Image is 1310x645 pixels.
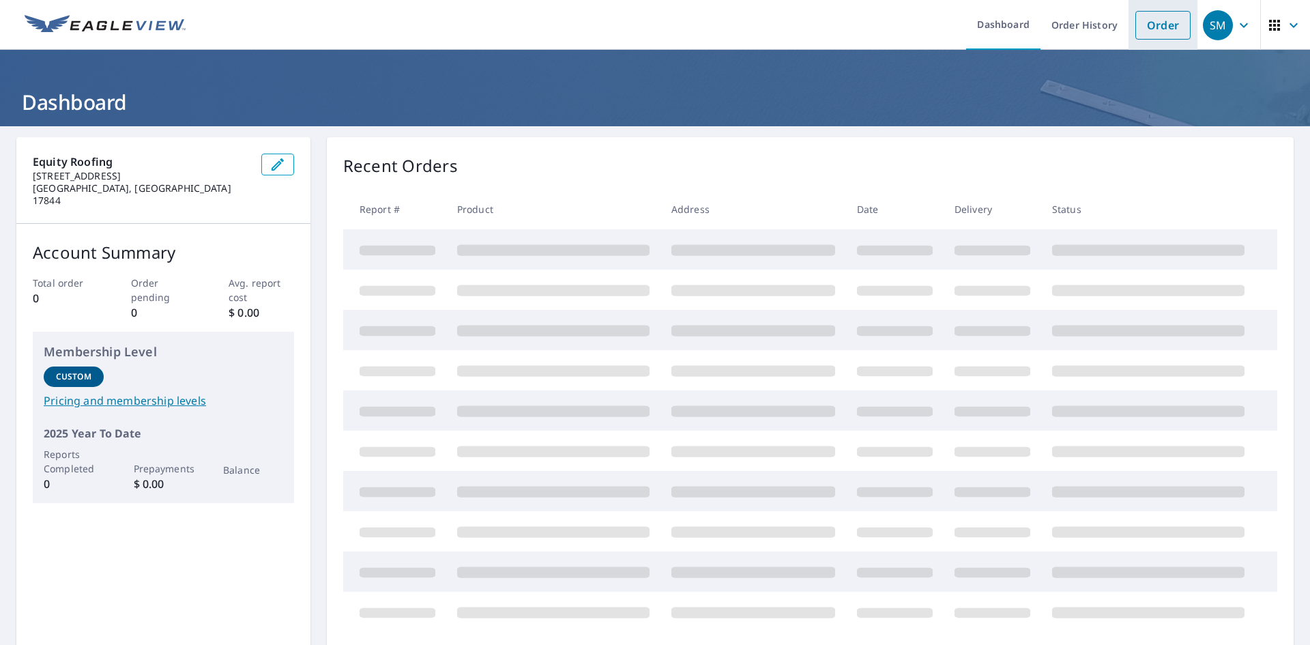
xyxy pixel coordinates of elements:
p: 0 [33,290,98,306]
p: Recent Orders [343,154,458,178]
p: 2025 Year To Date [44,425,283,442]
th: Address [660,189,846,229]
p: Prepayments [134,461,194,476]
p: Total order [33,276,98,290]
p: $ 0.00 [229,304,294,321]
p: 0 [131,304,196,321]
a: Pricing and membership levels [44,392,283,409]
p: 0 [44,476,104,492]
p: Order pending [131,276,196,304]
p: Equity Roofing [33,154,250,170]
th: Date [846,189,944,229]
th: Report # [343,189,446,229]
p: [STREET_ADDRESS] [33,170,250,182]
a: Order [1135,11,1191,40]
th: Status [1041,189,1255,229]
div: SM [1203,10,1233,40]
p: $ 0.00 [134,476,194,492]
th: Delivery [944,189,1041,229]
p: Avg. report cost [229,276,294,304]
p: Membership Level [44,343,283,361]
p: Custom [56,371,91,383]
p: Reports Completed [44,447,104,476]
p: Account Summary [33,240,294,265]
h1: Dashboard [16,88,1294,116]
th: Product [446,189,660,229]
p: [GEOGRAPHIC_DATA], [GEOGRAPHIC_DATA] 17844 [33,182,250,207]
img: EV Logo [25,15,186,35]
p: Balance [223,463,283,477]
